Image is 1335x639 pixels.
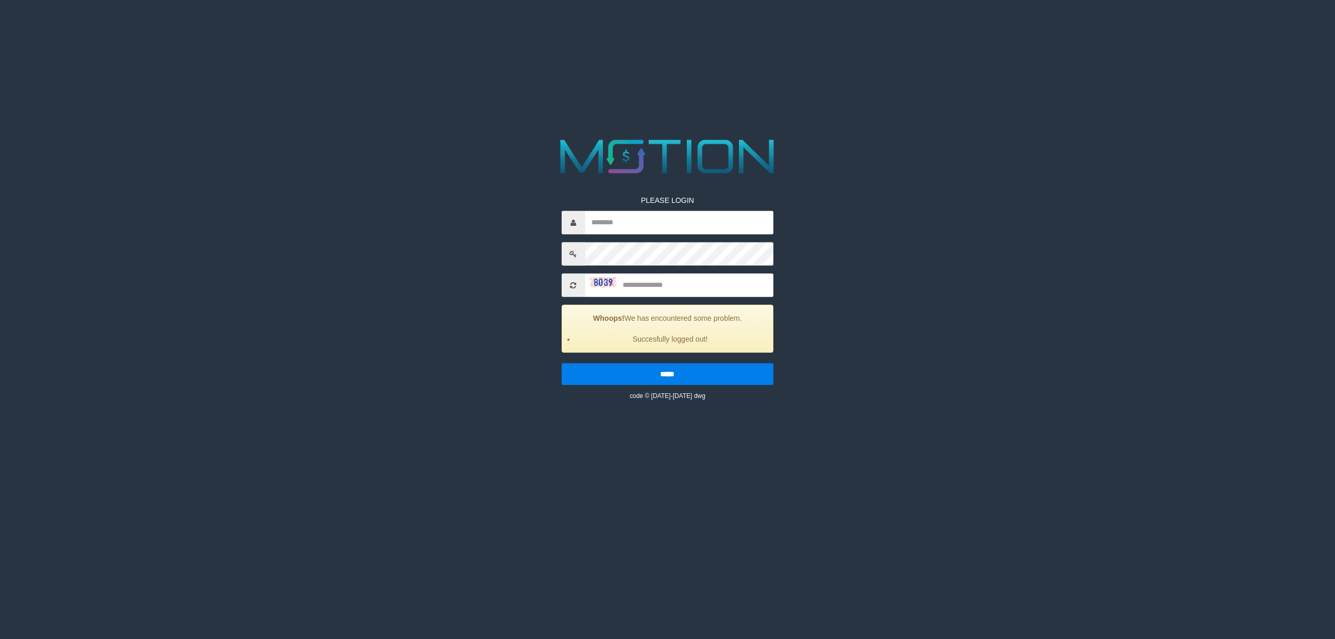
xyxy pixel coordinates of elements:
p: PLEASE LOGIN [562,195,774,206]
strong: Whoops! [593,314,624,322]
small: code © [DATE]-[DATE] dwg [629,392,705,400]
img: MOTION_logo.png [551,134,784,179]
img: captcha [590,277,616,287]
div: We has encountered some problem. [562,305,774,353]
li: Succesfully logged out! [575,334,766,344]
